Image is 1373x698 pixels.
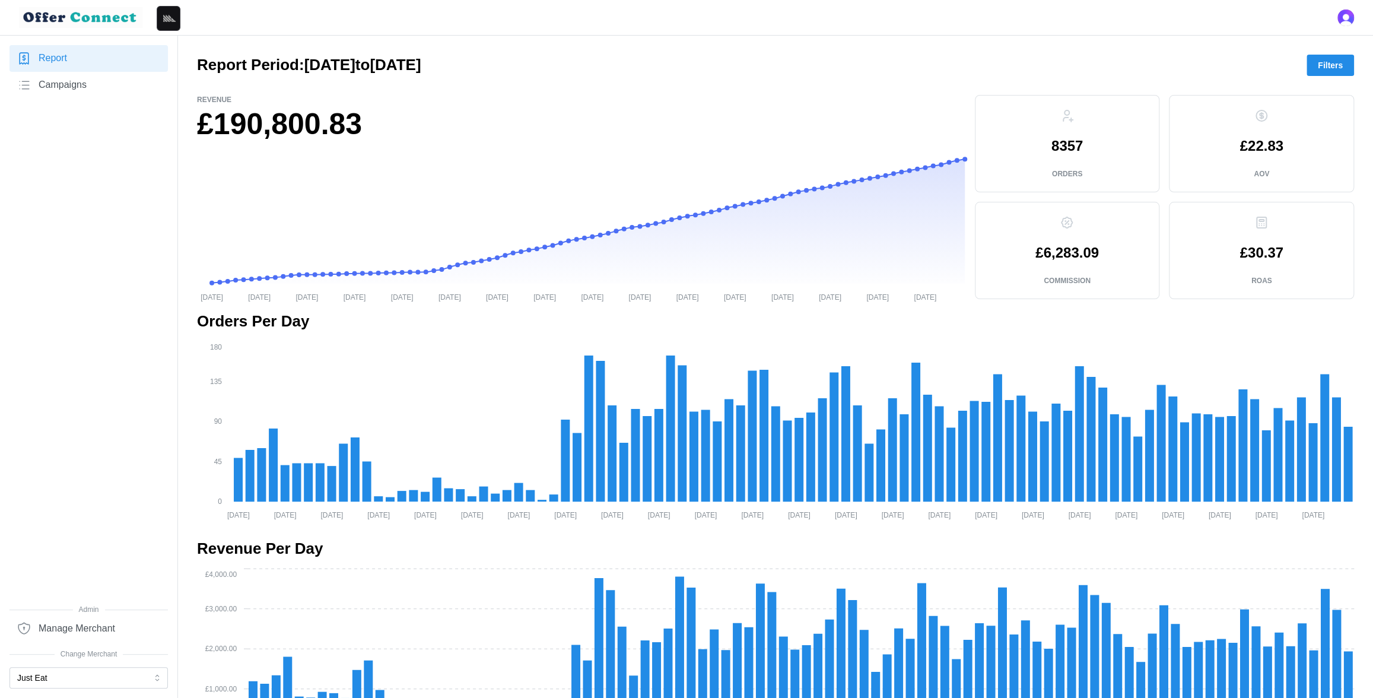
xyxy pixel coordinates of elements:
[724,293,746,301] tspan: [DATE]
[344,293,366,301] tspan: [DATE]
[367,510,390,519] tspan: [DATE]
[507,510,530,519] tspan: [DATE]
[1239,139,1283,153] p: £22.83
[1162,510,1184,519] tspan: [DATE]
[648,510,670,519] tspan: [DATE]
[9,45,168,72] a: Report
[19,7,142,28] img: loyalBe Logo
[771,293,794,301] tspan: [DATE]
[39,78,87,93] span: Campaigns
[914,293,936,301] tspan: [DATE]
[1115,510,1137,519] tspan: [DATE]
[248,293,271,301] tspan: [DATE]
[819,293,841,301] tspan: [DATE]
[835,510,857,519] tspan: [DATE]
[197,105,965,144] h1: £190,800.83
[581,293,603,301] tspan: [DATE]
[533,293,556,301] tspan: [DATE]
[295,293,318,301] tspan: [DATE]
[1255,510,1277,519] tspan: [DATE]
[39,51,67,66] span: Report
[197,311,1354,332] h2: Orders Per Day
[1307,55,1354,76] button: Filters
[210,342,222,351] tspan: 180
[741,510,764,519] tspan: [DATE]
[227,510,250,519] tspan: [DATE]
[205,570,237,579] tspan: £4,000.00
[205,685,237,693] tspan: £1,000.00
[197,538,1354,559] h2: Revenue Per Day
[788,510,811,519] tspan: [DATE]
[461,510,484,519] tspan: [DATE]
[214,458,223,466] tspan: 45
[1318,55,1343,75] span: Filters
[1052,169,1082,179] p: Orders
[414,510,437,519] tspan: [DATE]
[975,510,997,519] tspan: [DATE]
[1022,510,1044,519] tspan: [DATE]
[554,510,577,519] tspan: [DATE]
[9,615,168,642] a: Manage Merchant
[218,497,222,506] tspan: 0
[1051,139,1083,153] p: 8357
[1044,276,1091,286] p: Commission
[197,55,421,75] h2: Report Period: [DATE] to [DATE]
[676,293,699,301] tspan: [DATE]
[214,417,223,426] tspan: 90
[1209,510,1231,519] tspan: [DATE]
[438,293,461,301] tspan: [DATE]
[197,95,965,105] p: Revenue
[9,649,168,660] span: Change Merchant
[928,510,951,519] tspan: [DATE]
[205,645,237,653] tspan: £2,000.00
[9,667,168,689] button: Just Eat
[1239,246,1283,260] p: £30.37
[628,293,651,301] tspan: [DATE]
[9,72,168,99] a: Campaigns
[1337,9,1354,26] img: 's logo
[1035,246,1099,260] p: £6,283.09
[1337,9,1354,26] button: Open user button
[694,510,717,519] tspan: [DATE]
[210,377,222,386] tspan: 135
[201,293,223,301] tspan: [DATE]
[601,510,624,519] tspan: [DATE]
[1251,276,1272,286] p: ROAS
[1068,510,1091,519] tspan: [DATE]
[274,510,297,519] tspan: [DATE]
[39,621,115,636] span: Manage Merchant
[9,604,168,615] span: Admin
[205,605,237,613] tspan: £3,000.00
[1254,169,1269,179] p: AOV
[320,510,343,519] tspan: [DATE]
[1302,510,1324,519] tspan: [DATE]
[391,293,414,301] tspan: [DATE]
[881,510,904,519] tspan: [DATE]
[866,293,889,301] tspan: [DATE]
[486,293,508,301] tspan: [DATE]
